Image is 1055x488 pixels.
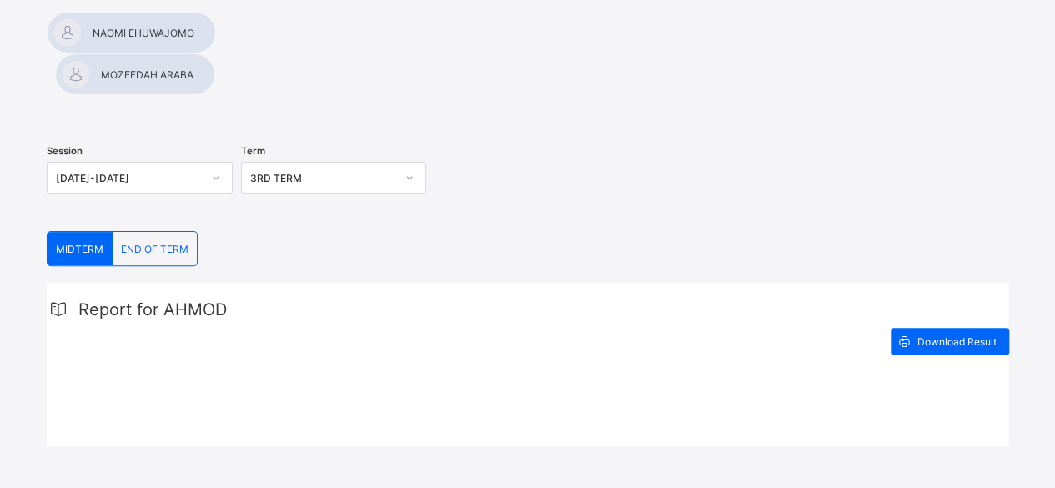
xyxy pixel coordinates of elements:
[250,172,396,184] div: 3RD TERM
[56,172,202,184] div: [DATE]-[DATE]
[56,243,103,255] span: MIDTERM
[121,243,188,255] span: END OF TERM
[241,145,265,157] span: Term
[917,335,997,348] span: Download Result
[78,299,227,319] span: Report for AHMOD
[47,145,83,157] span: Session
